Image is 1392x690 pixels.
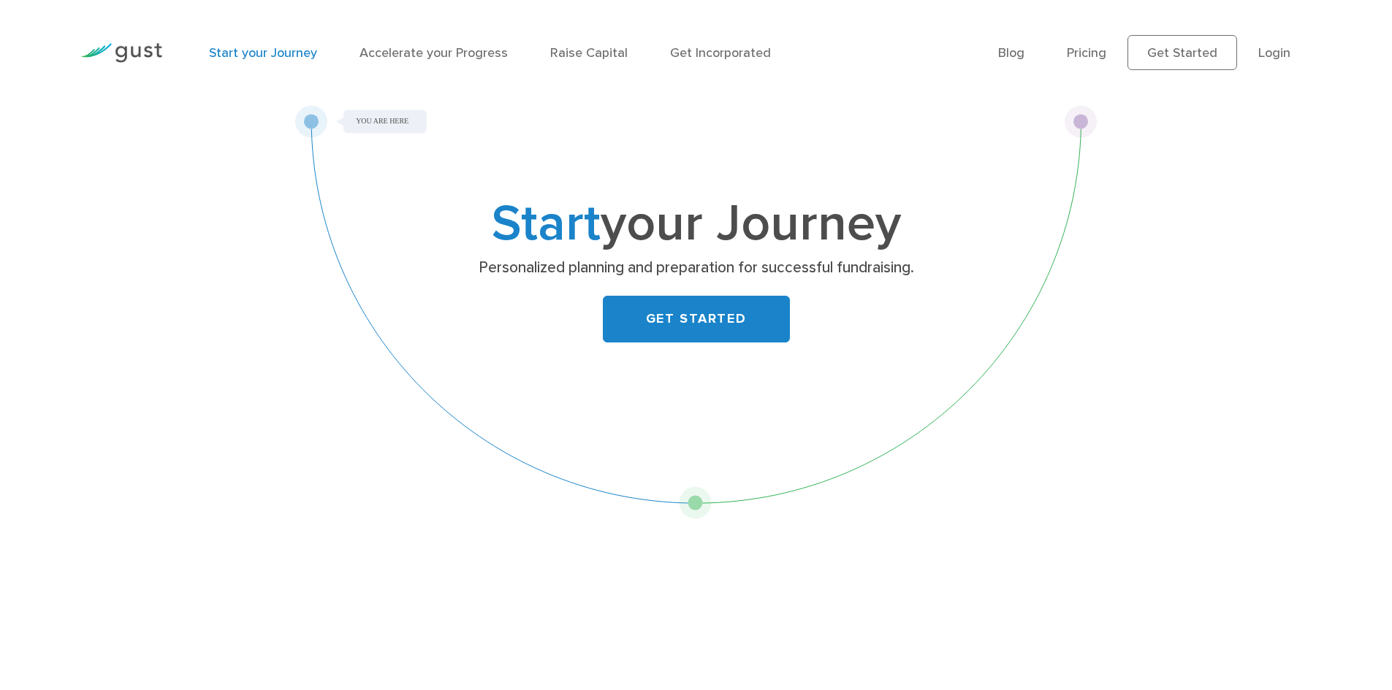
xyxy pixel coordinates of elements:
a: Raise Capital [550,45,628,61]
p: Personalized planning and preparation for successful fundraising. [413,258,979,278]
span: Start [492,193,601,254]
a: Get Incorporated [670,45,771,61]
a: Start your Journey [209,45,317,61]
a: Pricing [1067,45,1106,61]
h1: your Journey [408,201,985,248]
a: Accelerate your Progress [360,45,508,61]
a: GET STARTED [603,296,790,342]
img: Gust Logo [80,43,162,63]
a: Blog [998,45,1024,61]
a: Get Started [1127,35,1237,70]
a: Login [1258,45,1290,61]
